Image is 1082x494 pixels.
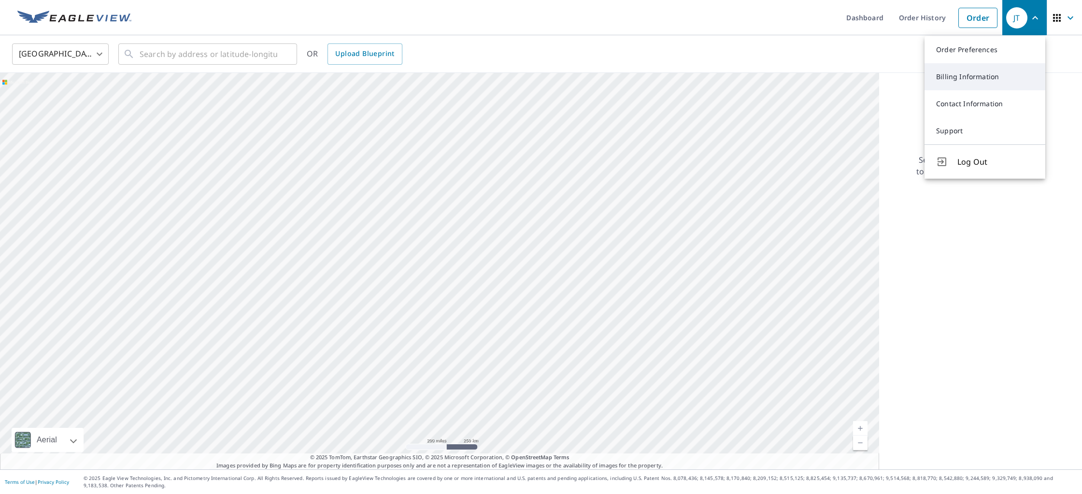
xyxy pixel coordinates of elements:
[853,421,868,436] a: Current Level 5, Zoom In
[511,453,552,461] a: OpenStreetMap
[12,428,84,452] div: Aerial
[957,156,1034,168] span: Log Out
[84,475,1077,489] p: © 2025 Eagle View Technologies, Inc. and Pictometry International Corp. All Rights Reserved. Repo...
[17,11,131,25] img: EV Logo
[853,436,868,450] a: Current Level 5, Zoom Out
[916,154,1045,177] p: Searching for a property address to view a list of available products.
[925,117,1045,144] a: Support
[310,453,569,462] span: © 2025 TomTom, Earthstar Geographics SIO, © 2025 Microsoft Corporation, ©
[335,48,394,60] span: Upload Blueprint
[327,43,402,65] a: Upload Blueprint
[925,144,1045,179] button: Log Out
[5,479,35,485] a: Terms of Use
[5,479,69,485] p: |
[38,479,69,485] a: Privacy Policy
[307,43,402,65] div: OR
[140,41,277,68] input: Search by address or latitude-longitude
[958,8,997,28] a: Order
[34,428,60,452] div: Aerial
[1006,7,1027,28] div: JT
[12,41,109,68] div: [GEOGRAPHIC_DATA]
[554,453,569,461] a: Terms
[925,63,1045,90] a: Billing Information
[925,36,1045,63] a: Order Preferences
[925,90,1045,117] a: Contact Information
